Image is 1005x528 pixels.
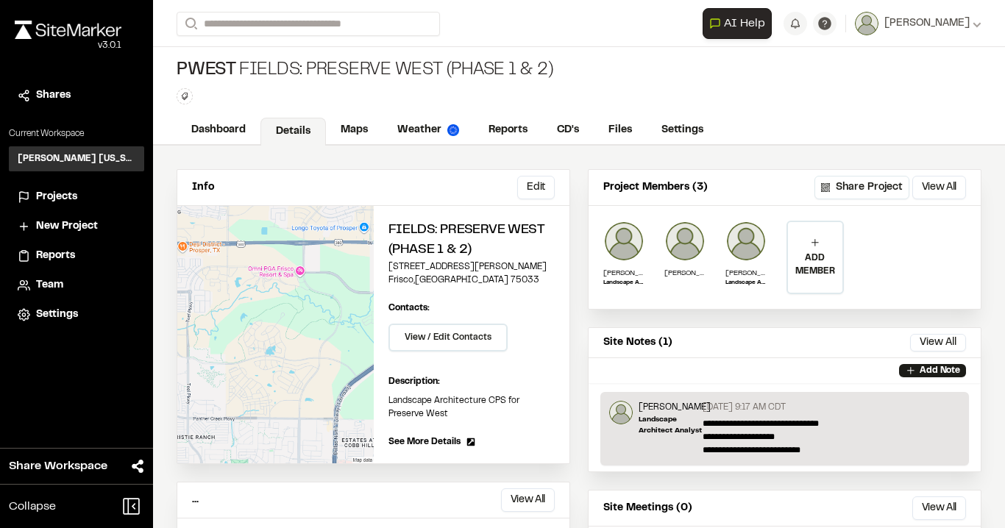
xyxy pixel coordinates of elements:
img: precipai.png [447,124,459,136]
div: Fields: Preserve West (Phase 1 & 2) [177,59,553,82]
p: Info [192,179,214,196]
p: Landscape Architect Analyst [639,414,711,436]
a: Settings [647,116,718,144]
button: View All [910,334,966,352]
p: ... [192,492,199,508]
p: [PERSON_NAME] [664,268,706,279]
span: Projects [36,189,77,205]
p: Project Members (3) [603,179,708,196]
p: [PERSON_NAME] [725,268,767,279]
button: View All [912,496,966,520]
p: [DATE] 9:17 AM CDT [703,401,786,414]
div: Oh geez...please don't... [15,39,121,52]
img: rebrand.png [15,21,121,39]
button: Share Project [814,176,909,199]
span: AI Help [724,15,765,32]
div: Open AI Assistant [703,8,778,39]
a: CD's [542,116,594,144]
p: ADD MEMBER [788,251,843,278]
span: Settings [36,307,78,323]
a: Maps [326,116,383,144]
img: Ben Greiner [603,221,644,262]
span: Share Workspace [9,457,107,475]
a: Dashboard [177,116,260,144]
img: Ben Greiner [609,401,633,424]
p: Current Workspace [9,127,144,140]
span: Team [36,277,63,293]
span: [PERSON_NAME] [884,15,970,32]
a: Files [594,116,647,144]
span: PWest [177,59,236,82]
p: Landscape Architecture CPS for Preserve West [388,394,555,421]
button: View All [501,488,555,512]
button: Open AI Assistant [703,8,772,39]
a: Projects [18,189,135,205]
a: Weather [383,116,474,144]
a: New Project [18,218,135,235]
p: [STREET_ADDRESS][PERSON_NAME] [388,260,555,274]
button: Search [177,12,203,36]
a: Reports [18,248,135,264]
p: [PERSON_NAME] [603,268,644,279]
img: Samantha Steinkirchner [664,221,706,262]
span: Collapse [9,498,56,515]
button: Edit Tags [177,88,193,104]
span: Shares [36,88,71,104]
p: Add Note [920,364,960,377]
p: [PERSON_NAME] [639,401,711,414]
p: Description: [388,375,555,388]
img: Jonathan Campbell [725,221,767,262]
p: Frisco , [GEOGRAPHIC_DATA] 75033 [388,274,555,287]
span: Reports [36,248,75,264]
p: Landscape Architect [725,279,767,288]
button: View / Edit Contacts [388,324,508,352]
img: User [855,12,878,35]
p: Site Meetings (0) [603,500,692,516]
button: View All [912,176,966,199]
span: See More Details [388,435,461,449]
a: Reports [474,116,542,144]
span: New Project [36,218,98,235]
h3: [PERSON_NAME] [US_STATE] [18,152,135,165]
p: Landscape Architect Analyst [603,279,644,288]
h2: Fields: Preserve West (Phase 1 & 2) [388,221,555,260]
p: Site Notes (1) [603,335,672,351]
button: [PERSON_NAME] [855,12,981,35]
a: Shares [18,88,135,104]
a: Details [260,118,326,146]
a: Team [18,277,135,293]
a: Settings [18,307,135,323]
p: Contacts: [388,302,430,315]
button: Edit [517,176,555,199]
